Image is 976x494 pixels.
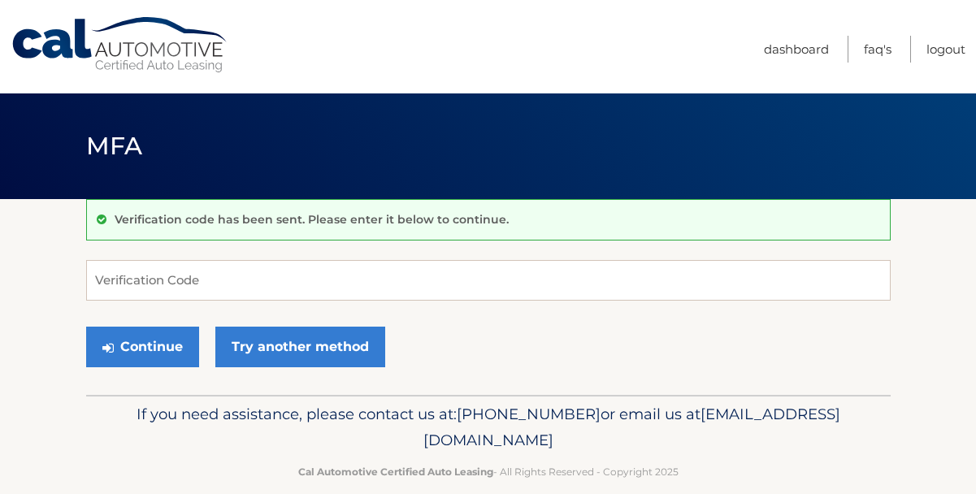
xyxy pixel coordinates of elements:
button: Continue [86,327,199,367]
strong: Cal Automotive Certified Auto Leasing [298,466,493,478]
p: If you need assistance, please contact us at: or email us at [97,401,880,453]
a: FAQ's [864,36,891,63]
a: Dashboard [764,36,829,63]
a: Logout [926,36,965,63]
a: Try another method [215,327,385,367]
span: MFA [86,131,143,161]
span: [EMAIL_ADDRESS][DOMAIN_NAME] [423,405,840,449]
span: [PHONE_NUMBER] [457,405,601,423]
p: - All Rights Reserved - Copyright 2025 [97,463,880,480]
input: Verification Code [86,260,891,301]
a: Cal Automotive [11,16,230,74]
p: Verification code has been sent. Please enter it below to continue. [115,212,509,227]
